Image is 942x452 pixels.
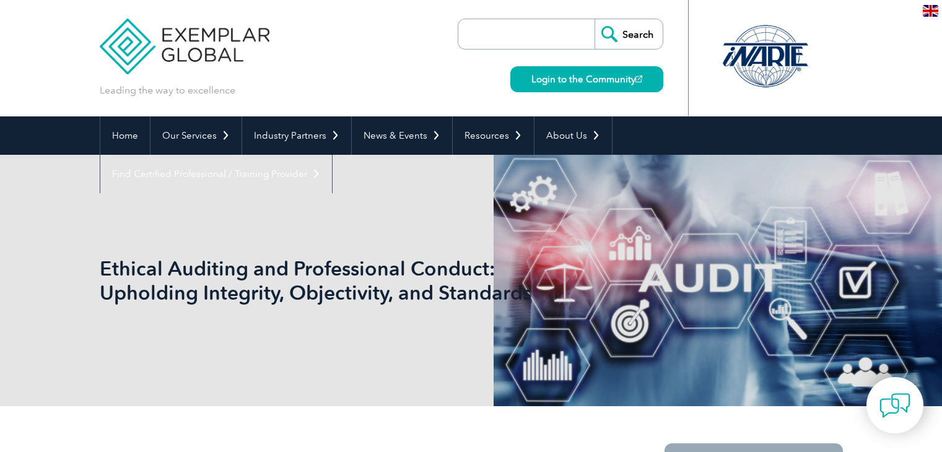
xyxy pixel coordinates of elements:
img: open_square.png [635,76,642,82]
a: About Us [534,116,612,155]
a: Login to the Community [510,66,663,92]
input: Search [595,19,663,49]
a: News & Events [352,116,452,155]
img: en [923,5,938,17]
p: Leading the way to excellence [100,84,235,97]
a: Resources [453,116,534,155]
a: Industry Partners [242,116,351,155]
h1: Ethical Auditing and Professional Conduct: Upholding Integrity, Objectivity, and Standards [100,256,575,305]
a: Home [100,116,150,155]
img: contact-chat.png [879,390,910,421]
a: Find Certified Professional / Training Provider [100,155,332,193]
a: Our Services [150,116,242,155]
